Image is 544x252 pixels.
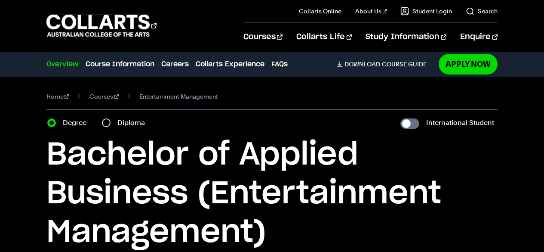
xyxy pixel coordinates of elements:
a: DownloadCourse Guide [337,60,433,68]
span: Entertainment Management [139,90,218,103]
a: Search [466,7,498,16]
a: FAQs [271,59,288,69]
a: Collarts Online [299,7,341,16]
label: International Student [426,117,494,129]
a: Overview [46,59,79,69]
a: Careers [161,59,189,69]
label: Degree [63,117,92,129]
a: Collarts Experience [196,59,264,69]
span: Download [344,60,380,68]
div: Go to homepage [46,13,157,38]
label: Diploma [117,117,150,129]
a: Home [46,90,69,103]
a: Student Login [400,7,452,16]
h1: Bachelor of Applied Business (Entertainment Management) [46,136,498,252]
a: Apply Now [439,54,498,74]
a: Courses [243,23,283,51]
a: Course Information [86,59,154,69]
a: About Us [355,7,387,16]
a: Study Information [366,23,446,51]
a: Collarts Life [296,23,352,51]
a: Courses [89,90,119,103]
a: Enquire [460,23,498,51]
